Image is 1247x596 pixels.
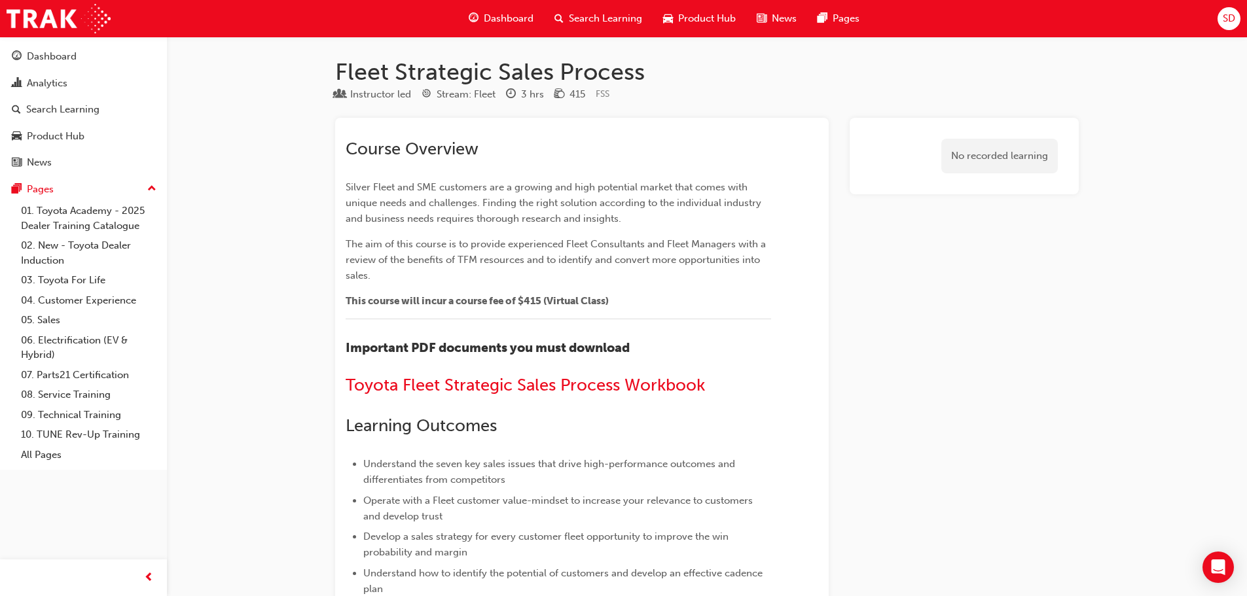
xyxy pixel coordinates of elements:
[1223,11,1235,26] span: SD
[335,86,411,103] div: Type
[469,10,479,27] span: guage-icon
[16,201,162,236] a: 01. Toyota Academy - 2025 Dealer Training Catalogue
[346,415,497,436] span: Learning Outcomes
[554,10,564,27] span: search-icon
[484,11,533,26] span: Dashboard
[26,102,99,117] div: Search Learning
[7,4,111,33] img: Trak
[12,131,22,143] span: car-icon
[16,425,162,445] a: 10. TUNE Rev-Up Training
[941,139,1058,173] div: No recorded learning
[12,104,21,116] span: search-icon
[16,445,162,465] a: All Pages
[346,181,764,224] span: Silver Fleet and SME customers are a growing and high potential market that comes with unique nee...
[346,375,705,395] a: Toyota Fleet Strategic Sales Process Workbook
[506,89,516,101] span: clock-icon
[16,236,162,270] a: 02. New - Toyota Dealer Induction
[12,184,22,196] span: pages-icon
[1202,552,1234,583] div: Open Intercom Messenger
[437,87,496,102] div: Stream: Fleet
[147,181,156,198] span: up-icon
[1218,7,1240,30] button: SD
[757,10,767,27] span: news-icon
[16,330,162,365] a: 06. Electrification (EV & Hybrid)
[335,89,345,101] span: learningResourceType_INSTRUCTOR_LED-icon
[363,531,731,558] span: Develop a sales strategy for every customer fleet opportunity to improve the win probability and ...
[5,71,162,96] a: Analytics
[346,295,609,307] span: This course will incur a course fee of $415 (Virtual Class)
[5,177,162,202] button: Pages
[16,310,162,330] a: 05. Sales
[27,49,77,64] div: Dashboard
[27,129,84,144] div: Product Hub
[807,5,870,32] a: pages-iconPages
[16,385,162,405] a: 08. Service Training
[422,89,431,101] span: target-icon
[27,76,67,91] div: Analytics
[363,495,755,522] span: Operate with a Fleet customer value-mindset to increase your relevance to customers and develop t...
[346,238,768,281] span: The aim of this course is to provide experienced Fleet Consultants and Fleet Managers with a revi...
[554,89,564,101] span: money-icon
[5,44,162,69] a: Dashboard
[678,11,736,26] span: Product Hub
[5,150,162,175] a: News
[818,10,827,27] span: pages-icon
[544,5,653,32] a: search-iconSearch Learning
[363,458,738,485] span: Understand the seven key sales issues that drive high-performance outcomes and differentiates fro...
[653,5,746,32] a: car-iconProduct Hub
[12,51,22,63] span: guage-icon
[772,11,797,26] span: News
[506,86,544,103] div: Duration
[144,570,154,586] span: prev-icon
[27,182,54,197] div: Pages
[663,10,673,27] span: car-icon
[5,97,162,122] a: Search Learning
[458,5,544,32] a: guage-iconDashboard
[12,157,22,169] span: news-icon
[16,270,162,290] a: 03. Toyota For Life
[350,87,411,102] div: Instructor led
[746,5,807,32] a: news-iconNews
[569,87,585,102] div: 415
[16,290,162,311] a: 04. Customer Experience
[422,86,496,103] div: Stream
[596,88,609,99] span: Learning resource code
[12,78,22,90] span: chart-icon
[27,155,52,170] div: News
[16,365,162,385] a: 07. Parts21 Certification
[833,11,859,26] span: Pages
[5,42,162,177] button: DashboardAnalyticsSearch LearningProduct HubNews
[5,124,162,149] a: Product Hub
[346,340,630,355] span: Important PDF documents you must download
[569,11,642,26] span: Search Learning
[346,139,479,159] span: Course Overview
[363,567,765,595] span: Understand how to identify the potential of customers and develop an effective cadence plan
[521,87,544,102] div: 3 hrs
[335,58,1079,86] h1: Fleet Strategic Sales Process
[16,405,162,425] a: 09. Technical Training
[554,86,585,103] div: Price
